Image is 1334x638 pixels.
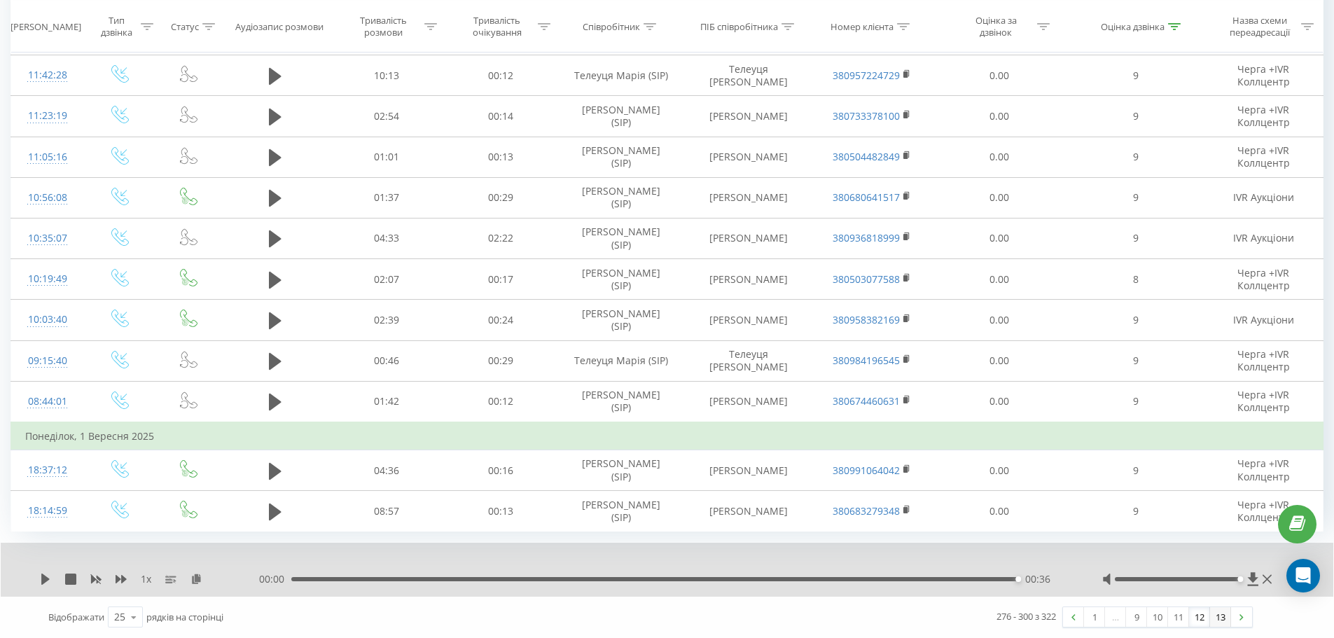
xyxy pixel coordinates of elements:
[931,300,1068,340] td: 0.00
[833,313,900,326] a: 380958382169
[833,504,900,518] a: 380683279348
[443,259,557,300] td: 00:17
[443,300,557,340] td: 00:24
[685,300,812,340] td: [PERSON_NAME]
[330,177,444,218] td: 01:37
[931,96,1068,137] td: 0.00
[330,450,444,491] td: 04:36
[1168,607,1189,627] a: 11
[1204,450,1323,491] td: Черга +IVR Коллцентр
[931,177,1068,218] td: 0.00
[833,354,900,367] a: 380984196545
[1210,607,1231,627] a: 13
[1223,15,1298,39] div: Назва схеми переадресації
[1015,576,1021,582] div: Accessibility label
[330,491,444,532] td: 08:57
[25,347,70,375] div: 09:15:40
[1068,450,1204,491] td: 9
[1204,177,1323,218] td: IVR Аукціони
[1204,137,1323,177] td: Черга +IVR Коллцентр
[833,464,900,477] a: 380991064042
[48,611,104,623] span: Відображати
[1204,259,1323,300] td: Черга +IVR Коллцентр
[1068,491,1204,532] td: 9
[685,96,812,137] td: [PERSON_NAME]
[931,450,1068,491] td: 0.00
[959,15,1034,39] div: Оцінка за дзвінок
[557,381,685,422] td: [PERSON_NAME] (SIP)
[833,109,900,123] a: 380733378100
[114,610,125,624] div: 25
[931,259,1068,300] td: 0.00
[557,177,685,218] td: [PERSON_NAME] (SIP)
[1237,576,1243,582] div: Accessibility label
[25,497,70,525] div: 18:14:59
[330,55,444,96] td: 10:13
[700,20,778,32] div: ПІБ співробітника
[685,177,812,218] td: [PERSON_NAME]
[685,137,812,177] td: [PERSON_NAME]
[557,96,685,137] td: [PERSON_NAME] (SIP)
[557,450,685,491] td: [PERSON_NAME] (SIP)
[25,306,70,333] div: 10:03:40
[141,572,151,586] span: 1 x
[1204,218,1323,258] td: IVR Аукціони
[443,55,557,96] td: 00:12
[685,381,812,422] td: [PERSON_NAME]
[931,55,1068,96] td: 0.00
[443,177,557,218] td: 00:29
[557,491,685,532] td: [PERSON_NAME] (SIP)
[146,611,223,623] span: рядків на сторінці
[1068,300,1204,340] td: 9
[833,231,900,244] a: 380936818999
[1068,177,1204,218] td: 9
[443,218,557,258] td: 02:22
[1068,381,1204,422] td: 9
[96,15,137,39] div: Тип дзвінка
[931,218,1068,258] td: 0.00
[557,218,685,258] td: [PERSON_NAME] (SIP)
[25,457,70,484] div: 18:37:12
[833,394,900,408] a: 380674460631
[833,150,900,163] a: 380504482849
[1068,340,1204,381] td: 9
[1068,96,1204,137] td: 9
[330,381,444,422] td: 01:42
[443,96,557,137] td: 00:14
[1204,491,1323,532] td: Черга +IVR Коллцентр
[1204,96,1323,137] td: Черга +IVR Коллцентр
[1105,607,1126,627] div: …
[1286,559,1320,592] div: Open Intercom Messenger
[443,137,557,177] td: 00:13
[330,259,444,300] td: 02:07
[685,340,812,381] td: Телеуця [PERSON_NAME]
[931,381,1068,422] td: 0.00
[996,609,1056,623] div: 276 - 300 з 322
[443,450,557,491] td: 00:16
[25,102,70,130] div: 11:23:19
[557,300,685,340] td: [PERSON_NAME] (SIP)
[25,225,70,252] div: 10:35:07
[330,340,444,381] td: 00:46
[685,450,812,491] td: [PERSON_NAME]
[1068,137,1204,177] td: 9
[557,137,685,177] td: [PERSON_NAME] (SIP)
[931,340,1068,381] td: 0.00
[459,15,534,39] div: Тривалість очікування
[330,137,444,177] td: 01:01
[25,184,70,211] div: 10:56:08
[1025,572,1050,586] span: 00:36
[1068,259,1204,300] td: 8
[685,55,812,96] td: Телеуця [PERSON_NAME]
[557,55,685,96] td: Телеуця Марія (SIP)
[25,62,70,89] div: 11:42:28
[259,572,291,586] span: 00:00
[25,144,70,171] div: 11:05:16
[330,96,444,137] td: 02:54
[557,259,685,300] td: [PERSON_NAME] (SIP)
[443,381,557,422] td: 00:12
[346,15,421,39] div: Тривалість розмови
[1189,607,1210,627] a: 12
[1084,607,1105,627] a: 1
[931,491,1068,532] td: 0.00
